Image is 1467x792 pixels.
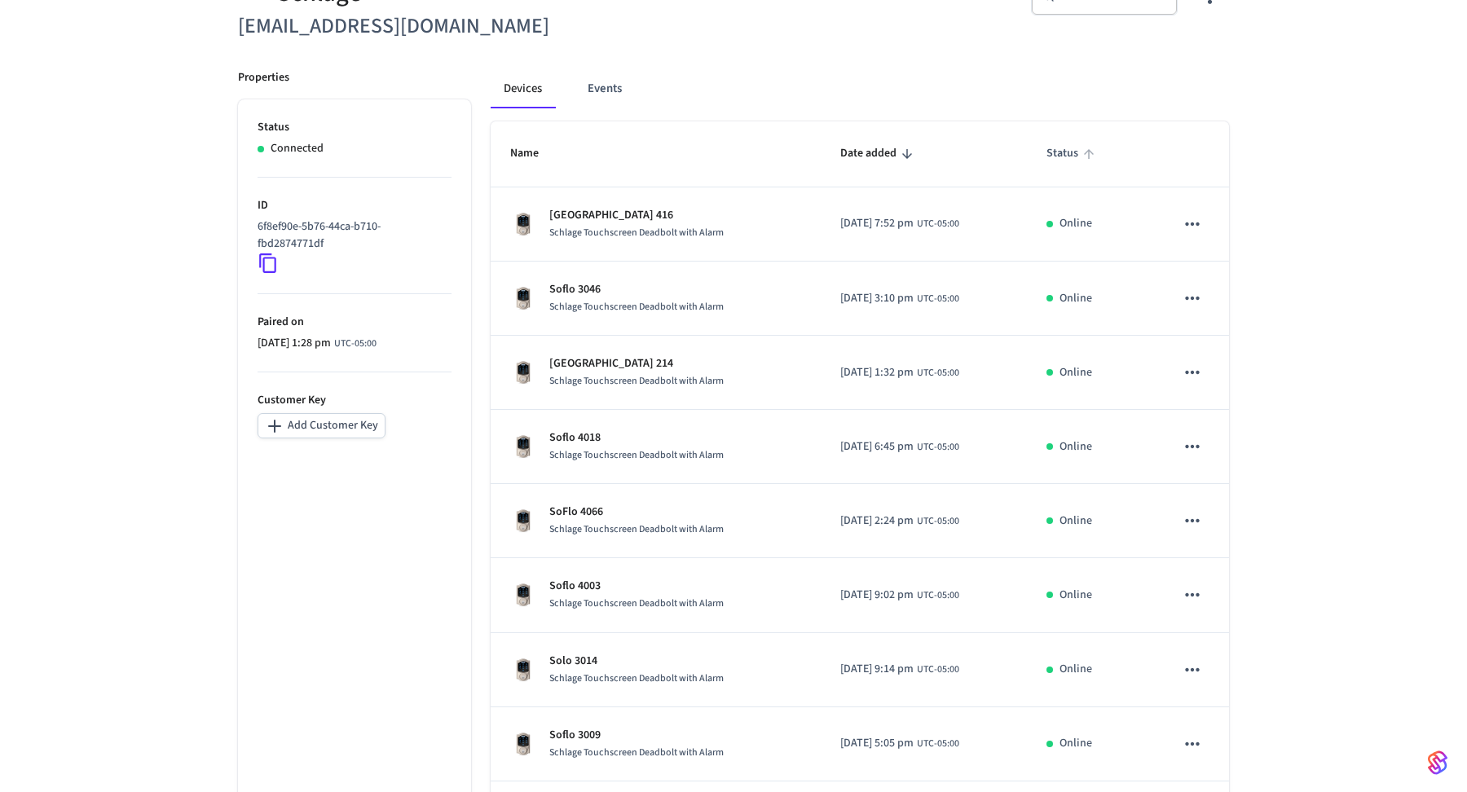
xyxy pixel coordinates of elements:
p: [GEOGRAPHIC_DATA] 416 [549,207,724,224]
p: Online [1059,215,1092,232]
p: Status [258,119,452,136]
span: Schlage Touchscreen Deadbolt with Alarm [549,448,724,462]
button: Events [575,69,635,108]
span: [DATE] 2:24 pm [840,513,914,530]
p: 6f8ef90e-5b76-44ca-b710-fbd2874771df [258,218,445,253]
span: [DATE] 1:28 pm [258,335,331,352]
p: SoFlo 4066 [549,504,724,521]
p: Online [1059,438,1092,455]
span: UTC-05:00 [334,337,377,351]
p: [GEOGRAPHIC_DATA] 214 [549,355,724,372]
img: Schlage Sense Smart Deadbolt with Camelot Trim, Front [510,285,536,311]
span: [DATE] 3:10 pm [840,290,914,307]
span: Date added [840,141,918,166]
span: [DATE] 9:14 pm [840,661,914,678]
img: Schlage Sense Smart Deadbolt with Camelot Trim, Front [510,731,536,757]
h6: [EMAIL_ADDRESS][DOMAIN_NAME] [238,10,724,43]
button: Add Customer Key [258,413,385,438]
span: UTC-05:00 [917,514,959,529]
span: [DATE] 6:45 pm [840,438,914,455]
p: Online [1059,290,1092,307]
p: Connected [271,140,324,157]
p: Soflo 4003 [549,578,724,595]
span: UTC-05:00 [917,217,959,231]
img: Schlage Sense Smart Deadbolt with Camelot Trim, Front [510,359,536,385]
span: Name [510,141,560,166]
span: [DATE] 9:02 pm [840,587,914,604]
p: Paired on [258,314,452,331]
div: America/Bogota [840,587,959,604]
p: Solo 3014 [549,653,724,670]
span: UTC-05:00 [917,737,959,751]
span: [DATE] 1:32 pm [840,364,914,381]
img: Schlage Sense Smart Deadbolt with Camelot Trim, Front [510,508,536,534]
span: [DATE] 5:05 pm [840,735,914,752]
p: Online [1059,513,1092,530]
div: America/Bogota [258,335,377,352]
img: Schlage Sense Smart Deadbolt with Camelot Trim, Front [510,657,536,683]
div: America/Bogota [840,215,959,232]
p: Properties [238,69,289,86]
div: America/Bogota [840,735,959,752]
img: Schlage Sense Smart Deadbolt with Camelot Trim, Front [510,433,536,460]
span: UTC-05:00 [917,588,959,603]
span: Schlage Touchscreen Deadbolt with Alarm [549,374,724,388]
div: America/Bogota [840,438,959,455]
span: Schlage Touchscreen Deadbolt with Alarm [549,300,724,314]
span: [DATE] 7:52 pm [840,215,914,232]
button: Devices [491,69,555,108]
img: Schlage Sense Smart Deadbolt with Camelot Trim, Front [510,211,536,237]
p: Soflo 3046 [549,281,724,298]
div: America/Bogota [840,364,959,381]
p: Soflo 3009 [549,727,724,744]
div: America/Bogota [840,290,959,307]
span: Schlage Touchscreen Deadbolt with Alarm [549,522,724,536]
p: Online [1059,661,1092,678]
div: America/Bogota [840,513,959,530]
img: SeamLogoGradient.69752ec5.svg [1428,750,1447,776]
span: UTC-05:00 [917,440,959,455]
span: Schlage Touchscreen Deadbolt with Alarm [549,596,724,610]
p: Customer Key [258,392,452,409]
div: America/Bogota [840,661,959,678]
p: Soflo 4018 [549,429,724,447]
p: ID [258,197,452,214]
span: Status [1046,141,1099,166]
span: Schlage Touchscreen Deadbolt with Alarm [549,746,724,759]
div: connected account tabs [491,69,1229,108]
p: Online [1059,587,1092,604]
span: UTC-05:00 [917,662,959,677]
img: Schlage Sense Smart Deadbolt with Camelot Trim, Front [510,582,536,608]
p: Online [1059,735,1092,752]
span: UTC-05:00 [917,292,959,306]
span: Schlage Touchscreen Deadbolt with Alarm [549,226,724,240]
span: Schlage Touchscreen Deadbolt with Alarm [549,671,724,685]
p: Online [1059,364,1092,381]
span: UTC-05:00 [917,366,959,381]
